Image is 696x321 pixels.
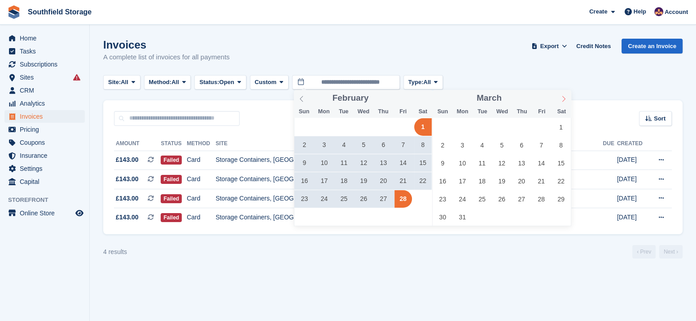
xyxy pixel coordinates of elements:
span: Capital [20,175,74,188]
span: Analytics [20,97,74,110]
span: Sun [433,109,452,115]
a: Next [659,245,683,259]
span: March 29, 2025 [552,190,570,208]
span: Failed [161,194,182,203]
a: Create an Invoice [622,39,683,53]
span: £143.00 [116,194,139,203]
button: Type: All [403,75,443,90]
span: Tue [334,109,354,115]
button: Method: All [144,75,191,90]
span: March 27, 2025 [513,190,530,208]
span: Site: [108,78,121,87]
h1: Invoices [103,39,230,51]
img: Sharon Law [654,7,663,16]
span: Export [540,42,559,51]
button: Site: All [103,75,140,90]
span: February 6, 2025 [375,136,392,154]
a: menu [4,97,85,110]
span: March 31, 2025 [454,208,471,226]
span: March [477,94,502,103]
span: Storefront [8,196,89,205]
span: Sites [20,71,74,84]
span: All [423,78,431,87]
span: Pricing [20,123,74,136]
a: menu [4,58,85,71]
span: February 8, 2025 [414,136,432,154]
span: March 14, 2025 [533,154,550,172]
td: Storage Containers, [GEOGRAPHIC_DATA], [GEOGRAPHIC_DATA] [215,208,452,227]
span: February 16, 2025 [296,172,313,190]
th: Status [161,137,187,151]
td: Storage Containers, [GEOGRAPHIC_DATA], [GEOGRAPHIC_DATA] [215,151,452,170]
button: Custom [250,75,289,90]
span: February 12, 2025 [355,154,372,172]
span: Insurance [20,149,74,162]
span: February 3, 2025 [315,136,333,154]
span: £143.00 [116,174,139,184]
span: March 1, 2025 [552,118,570,136]
a: Credit Notes [573,39,614,53]
span: March 19, 2025 [493,172,511,190]
th: Created [617,137,649,151]
td: Card [187,208,215,227]
a: menu [4,149,85,162]
a: Southfield Storage [24,4,95,19]
span: Wed [492,109,512,115]
span: Mon [314,109,334,115]
span: Failed [161,156,182,165]
span: £143.00 [116,155,139,165]
span: March 12, 2025 [493,154,511,172]
a: Preview store [74,208,85,218]
span: March 7, 2025 [533,136,550,154]
span: Invoices [20,110,74,123]
span: Create [589,7,607,16]
span: Open [219,78,234,87]
span: Sat [552,109,571,115]
button: Status: Open [194,75,246,90]
span: March 13, 2025 [513,154,530,172]
span: March 18, 2025 [473,172,491,190]
td: [DATE] [617,189,649,208]
span: Failed [161,175,182,184]
a: menu [4,32,85,45]
span: February 17, 2025 [315,172,333,190]
div: 4 results [103,247,127,257]
a: Previous [632,245,656,259]
span: March 17, 2025 [454,172,471,190]
span: February 27, 2025 [375,190,392,208]
span: March 3, 2025 [454,136,471,154]
span: February 25, 2025 [335,190,353,208]
td: Card [187,170,215,189]
span: February 21, 2025 [394,172,412,190]
td: Storage Containers, [GEOGRAPHIC_DATA], [GEOGRAPHIC_DATA] [215,170,452,189]
span: Sat [413,109,433,115]
span: Subscriptions [20,58,74,71]
span: March 28, 2025 [533,190,550,208]
span: Fri [532,109,552,115]
span: Fri [393,109,413,115]
span: February 24, 2025 [315,190,333,208]
span: Thu [512,109,532,115]
span: Method: [149,78,172,87]
span: March 25, 2025 [473,190,491,208]
nav: Page [630,245,684,259]
span: February 19, 2025 [355,172,372,190]
td: [DATE] [617,208,649,227]
span: February 22, 2025 [414,172,432,190]
span: All [121,78,128,87]
span: Settings [20,162,74,175]
span: February 7, 2025 [394,136,412,154]
span: Custom [255,78,276,87]
span: Failed [161,213,182,222]
span: March 21, 2025 [533,172,550,190]
a: menu [4,45,85,58]
span: Type: [408,78,424,87]
span: Tue [473,109,492,115]
span: Sun [294,109,314,115]
span: March 22, 2025 [552,172,570,190]
span: March 2, 2025 [434,136,451,154]
span: February 14, 2025 [394,154,412,172]
span: February [333,94,369,103]
span: February 5, 2025 [355,136,372,154]
span: CRM [20,84,74,97]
